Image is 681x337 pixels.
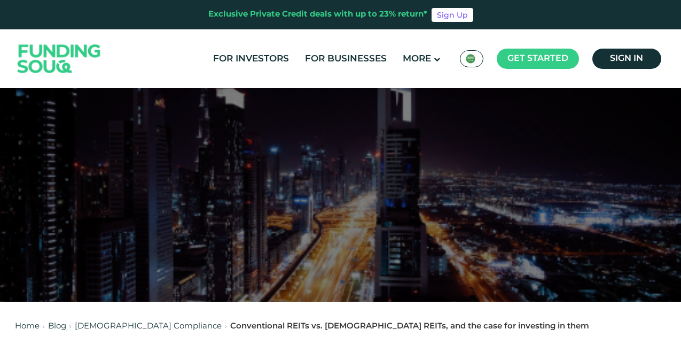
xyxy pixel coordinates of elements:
span: Sign in [610,54,643,62]
span: Get started [507,54,568,62]
a: Sign Up [432,8,473,22]
a: Blog [48,323,66,330]
a: For Investors [210,50,292,68]
div: Exclusive Private Credit deals with up to 23% return* [208,9,427,21]
a: For Businesses [302,50,389,68]
img: SA Flag [466,54,475,64]
div: Conventional REITs vs. [DEMOGRAPHIC_DATA] REITs, and the case for investing in them [230,320,589,333]
img: Logo [7,32,112,86]
a: Home [15,323,40,330]
a: [DEMOGRAPHIC_DATA] Compliance [75,323,222,330]
a: Sign in [592,49,661,69]
span: More [403,54,431,64]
